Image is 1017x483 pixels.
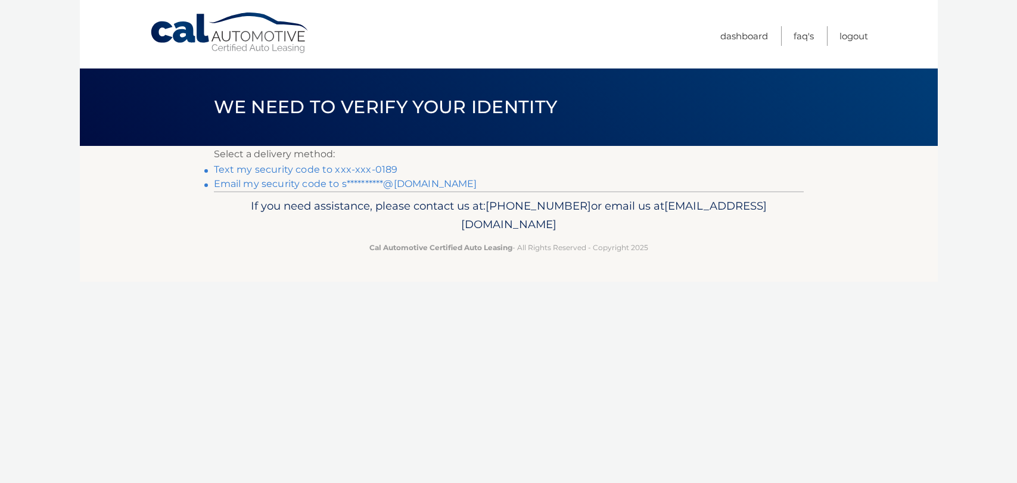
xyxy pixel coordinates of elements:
span: We need to verify your identity [214,96,558,118]
p: Select a delivery method: [214,146,804,163]
p: - All Rights Reserved - Copyright 2025 [222,241,796,254]
a: Dashboard [720,26,768,46]
a: Email my security code to s**********@[DOMAIN_NAME] [214,178,477,189]
a: Text my security code to xxx-xxx-0189 [214,164,398,175]
strong: Cal Automotive Certified Auto Leasing [369,243,512,252]
a: FAQ's [794,26,814,46]
a: Logout [839,26,868,46]
span: [PHONE_NUMBER] [486,199,591,213]
a: Cal Automotive [150,12,310,54]
p: If you need assistance, please contact us at: or email us at [222,197,796,235]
